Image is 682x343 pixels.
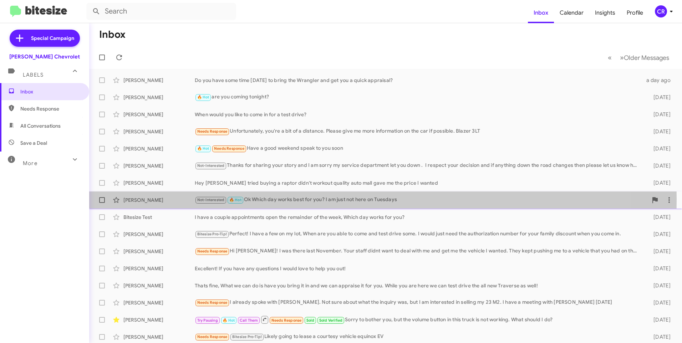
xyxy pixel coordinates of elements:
span: 🔥 Hot [223,318,235,323]
div: When would you like to come in for a test drive? [195,111,642,118]
span: 🔥 Hot [197,146,209,151]
span: Bitesize Pro-Tip! [197,232,227,236]
div: Unfortunately, you're a bit of a distance. Please give me more information on the car if possible... [195,127,642,135]
div: Have a good weekend speak to you soon [195,144,642,153]
div: [DATE] [642,162,676,169]
div: [PERSON_NAME] [123,145,195,152]
span: Labels [23,72,44,78]
span: Inbox [20,88,81,95]
div: a day ago [642,77,676,84]
div: [DATE] [642,333,676,341]
div: [DATE] [642,248,676,255]
span: Needs Response [197,129,228,134]
div: [PERSON_NAME] [123,265,195,272]
div: [DATE] [642,231,676,238]
div: are you coming tonight? [195,93,642,101]
span: 🔥 Hot [229,198,241,202]
div: Excellent! If you have any questions I would love to help you out! [195,265,642,272]
nav: Page navigation example [604,50,673,65]
span: Needs Response [20,105,81,112]
div: [PERSON_NAME] [123,282,195,289]
div: [PERSON_NAME] [123,111,195,118]
a: Calendar [554,2,589,23]
div: [DATE] [642,94,676,101]
span: Needs Response [271,318,302,323]
span: Not-Interested [197,198,225,202]
div: [DATE] [642,299,676,306]
div: [PERSON_NAME] [123,77,195,84]
div: Bitesize Test [123,214,195,221]
span: Try Pausing [197,318,218,323]
div: [DATE] [642,128,676,135]
a: Insights [589,2,621,23]
div: [PERSON_NAME] [123,316,195,323]
div: Ok Which day works best for you? I am just not here on Tuesdays [195,196,648,204]
span: Call Them [240,318,258,323]
div: [DATE] [642,282,676,289]
span: More [23,160,37,167]
span: Sold [306,318,315,323]
a: Special Campaign [10,30,80,47]
div: [PERSON_NAME] [123,94,195,101]
button: Previous [604,50,616,65]
span: Special Campaign [31,35,74,42]
span: Not-Interested [197,163,225,168]
div: [PERSON_NAME] Chevrolet [9,53,80,60]
div: [PERSON_NAME] [123,231,195,238]
div: Thanks for sharing your story and I am sorry my service department let you down . I respect your ... [195,162,642,170]
div: [PERSON_NAME] [123,248,195,255]
div: I already spoke with [PERSON_NAME]. Not sure about what the inquiry was, but I am interested in s... [195,298,642,307]
span: All Conversations [20,122,61,129]
div: [PERSON_NAME] [123,128,195,135]
div: [DATE] [642,145,676,152]
div: Hi [PERSON_NAME]! I was there last November. Your staff didnt want to deal with me and get me the... [195,247,642,255]
div: Hey [PERSON_NAME] tried buying a raptor didn't workout quality auto mall gave me the price I wanted [195,179,642,186]
div: [PERSON_NAME] [123,333,195,341]
span: Needs Response [197,249,228,254]
div: [DATE] [642,214,676,221]
span: 🔥 Hot [197,95,209,99]
div: [DATE] [642,316,676,323]
div: [PERSON_NAME] [123,179,195,186]
div: CR [655,5,667,17]
span: Save a Deal [20,139,47,147]
div: Sorry to bother you, but the volume button in this truck is not working. What should I do? [195,315,642,324]
div: Likely going to lease a courtesy vehicle equinox EV [195,333,642,341]
button: CR [649,5,674,17]
span: Needs Response [214,146,244,151]
div: Do you have some time [DATE] to bring the Wrangler and get you a quick appraisal? [195,77,642,84]
span: Needs Response [197,334,228,339]
div: [PERSON_NAME] [123,196,195,204]
span: Bitesize Pro-Tip! [232,334,262,339]
div: I have a couple appointments open the remainder of the week, Which day works for you? [195,214,642,221]
span: Sold Verified [319,318,343,323]
a: Profile [621,2,649,23]
div: [PERSON_NAME] [123,299,195,306]
div: [DATE] [642,111,676,118]
input: Search [86,3,236,20]
span: « [608,53,612,62]
div: Perfect! I have a few on my lot, When are you able to come and test drive some. I would just need... [195,230,642,238]
div: [PERSON_NAME] [123,162,195,169]
h1: Inbox [99,29,126,40]
div: Thats fine, What we can do is have you bring it in and we can appraise it for you. While you are ... [195,282,642,289]
button: Next [616,50,673,65]
span: Older Messages [624,54,669,62]
span: » [620,53,624,62]
div: [DATE] [642,265,676,272]
span: Needs Response [197,300,228,305]
div: [DATE] [642,179,676,186]
a: Inbox [528,2,554,23]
